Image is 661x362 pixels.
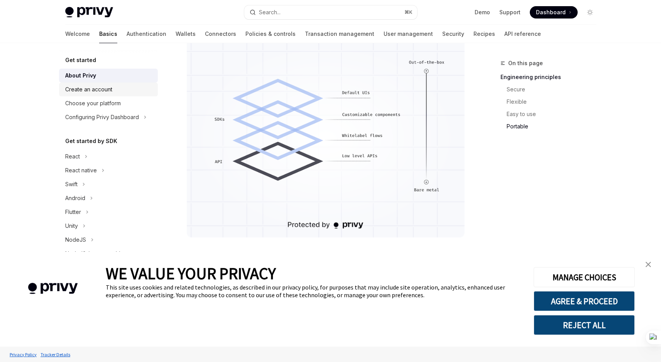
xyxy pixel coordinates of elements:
[65,180,78,189] div: Swift
[641,257,656,272] a: close banner
[404,9,412,15] span: ⌘ K
[106,283,522,299] div: This site uses cookies and related technologies, as described in our privacy policy, for purposes...
[65,207,81,217] div: Flutter
[534,291,635,311] button: AGREE & PROCEED
[259,8,281,17] div: Search...
[99,25,117,43] a: Basics
[305,25,374,43] a: Transaction management
[475,8,490,16] a: Demo
[59,96,158,110] a: Choose your platform
[499,8,521,16] a: Support
[106,263,276,283] span: WE VALUE YOUR PRIVACY
[65,113,139,122] div: Configuring Privy Dashboard
[534,267,635,287] button: MANAGE CHOICES
[12,272,94,305] img: company logo
[59,83,158,96] a: Create an account
[244,5,417,19] button: Search...⌘K
[65,235,86,244] div: NodeJS
[507,108,602,120] a: Easy to use
[39,348,72,361] a: Tracker Details
[507,120,602,133] a: Portable
[584,6,596,19] button: Toggle dark mode
[187,39,465,237] img: images/Customization.png
[530,6,578,19] a: Dashboard
[384,25,433,43] a: User management
[500,71,602,83] a: Engineering principles
[65,99,121,108] div: Choose your platform
[507,96,602,108] a: Flexible
[127,25,166,43] a: Authentication
[65,166,97,175] div: React native
[65,194,85,203] div: Android
[65,221,78,231] div: Unity
[65,136,117,146] h5: Get started by SDK
[442,25,464,43] a: Security
[507,83,602,96] a: Secure
[205,25,236,43] a: Connectors
[65,25,90,43] a: Welcome
[536,8,566,16] span: Dashboard
[245,25,296,43] a: Policies & controls
[59,69,158,83] a: About Privy
[508,59,543,68] span: On this page
[534,315,635,335] button: REJECT ALL
[8,348,39,361] a: Privacy Policy
[65,85,112,94] div: Create an account
[646,262,651,267] img: close banner
[473,25,495,43] a: Recipes
[65,7,113,18] img: light logo
[65,152,80,161] div: React
[65,56,96,65] h5: Get started
[176,25,196,43] a: Wallets
[65,249,121,258] div: NodeJS (server-auth)
[65,71,96,80] div: About Privy
[504,25,541,43] a: API reference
